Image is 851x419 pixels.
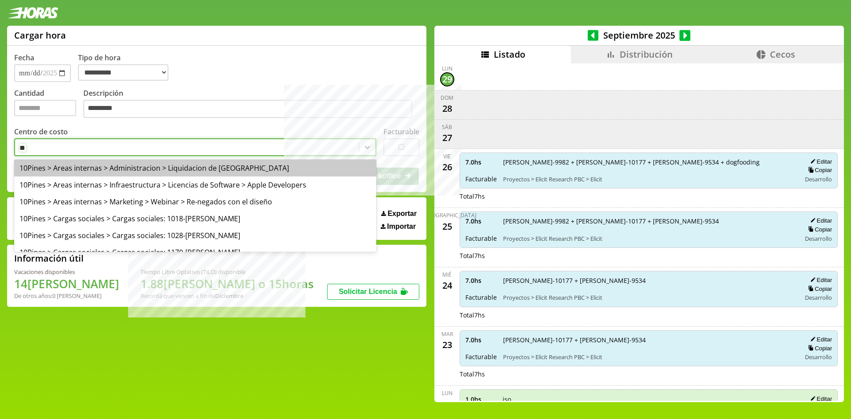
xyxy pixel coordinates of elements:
div: 28 [440,102,454,116]
div: 10Pines > Cargas sociales > Cargas sociales: 1170-[PERSON_NAME] [14,244,376,261]
button: Copiar [805,285,832,293]
div: lun [442,65,453,72]
span: [PERSON_NAME]-9982 + [PERSON_NAME]-10177 + [PERSON_NAME]-9534 + dogfooding [503,158,795,166]
span: Desarrollo [805,235,832,243]
div: mar [441,330,453,338]
label: Cantidad [14,88,83,121]
div: lun [442,389,453,397]
span: Proyectos > Elicit Research PBC > Elicit [503,294,795,302]
h1: Cargar hora [14,29,66,41]
button: Copiar [805,226,832,233]
div: Total 7 hs [460,251,838,260]
div: vie [443,153,451,160]
textarea: Descripción [83,100,412,118]
span: Importar [387,223,416,231]
div: 26 [440,160,454,174]
h2: Información útil [14,252,84,264]
div: 25 [440,219,454,233]
span: Listado [494,48,525,60]
label: Fecha [14,53,34,63]
div: 10Pines > Areas internas > Administracion > Liquidacion de [GEOGRAPHIC_DATA] [14,160,376,176]
div: sáb [442,123,452,131]
span: 7.0 hs [465,276,497,285]
div: dom [441,94,453,102]
span: 7.0 hs [465,158,497,166]
span: Facturable [465,234,497,243]
label: Tipo de hora [78,53,176,82]
button: Editar [808,276,832,284]
span: 7.0 hs [465,217,497,225]
span: Desarrollo [805,294,832,302]
div: 10Pines > Cargas sociales > Cargas sociales: 1018-[PERSON_NAME] [14,210,376,227]
span: Facturable [465,175,497,183]
span: 7.0 hs [465,336,497,344]
span: iso [503,395,795,403]
span: Facturable [465,293,497,302]
button: Editar [808,336,832,343]
div: Total 7 hs [460,311,838,319]
label: Facturable [383,127,419,137]
span: [PERSON_NAME]-9982 + [PERSON_NAME]-10177 + [PERSON_NAME]-9534 [503,217,795,225]
div: 10Pines > Areas internas > Marketing > Webinar > Re-negados con el diseño [14,193,376,210]
div: Total 7 hs [460,192,838,200]
span: [PERSON_NAME]-10177 + [PERSON_NAME]-9534 [503,276,795,285]
span: Desarrollo [805,353,832,361]
div: Total 7 hs [460,370,838,378]
button: Copiar [805,345,832,352]
button: Editar [808,395,832,403]
select: Tipo de hora [78,64,168,81]
div: 22 [440,397,454,411]
button: Copiar [805,166,832,174]
span: Solicitar Licencia [339,288,397,295]
input: Cantidad [14,100,76,116]
div: Tiempo Libre Optativo (TiLO) disponible [141,268,314,276]
h1: 1.88 [PERSON_NAME] o 15 horas [141,276,314,292]
span: Distribución [620,48,673,60]
button: Editar [808,217,832,224]
div: 10Pines > Cargas sociales > Cargas sociales: 1028-[PERSON_NAME] [14,227,376,244]
span: Proyectos > Elicit Research PBC > Elicit [503,353,795,361]
div: Recordá que vencen a fin de [141,292,314,300]
div: Vacaciones disponibles [14,268,119,276]
span: Desarrollo [805,175,832,183]
span: [PERSON_NAME]-10177 + [PERSON_NAME]-9534 [503,336,795,344]
div: 10Pines > Areas internas > Infraestructura > Licencias de Software > Apple Developers [14,176,376,193]
div: mié [442,271,452,278]
button: Exportar [379,209,419,218]
img: logotipo [7,7,59,19]
div: 24 [440,278,454,293]
div: De otros años: 0 [PERSON_NAME] [14,292,119,300]
div: [DEMOGRAPHIC_DATA] [418,211,476,219]
div: 27 [440,131,454,145]
div: 23 [440,338,454,352]
div: 29 [440,72,454,86]
button: Editar [808,158,832,165]
label: Descripción [83,88,419,121]
span: Facturable [465,352,497,361]
span: Exportar [387,210,417,218]
span: Cecos [770,48,795,60]
label: Centro de costo [14,127,68,137]
b: Diciembre [215,292,243,300]
span: Proyectos > Elicit Research PBC > Elicit [503,235,795,243]
span: 1.0 hs [465,395,496,403]
div: scrollable content [434,63,844,401]
button: Solicitar Licencia [327,284,419,300]
span: Proyectos > Elicit Research PBC > Elicit [503,175,795,183]
span: Septiembre 2025 [598,29,679,41]
h1: 14 [PERSON_NAME] [14,276,119,292]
